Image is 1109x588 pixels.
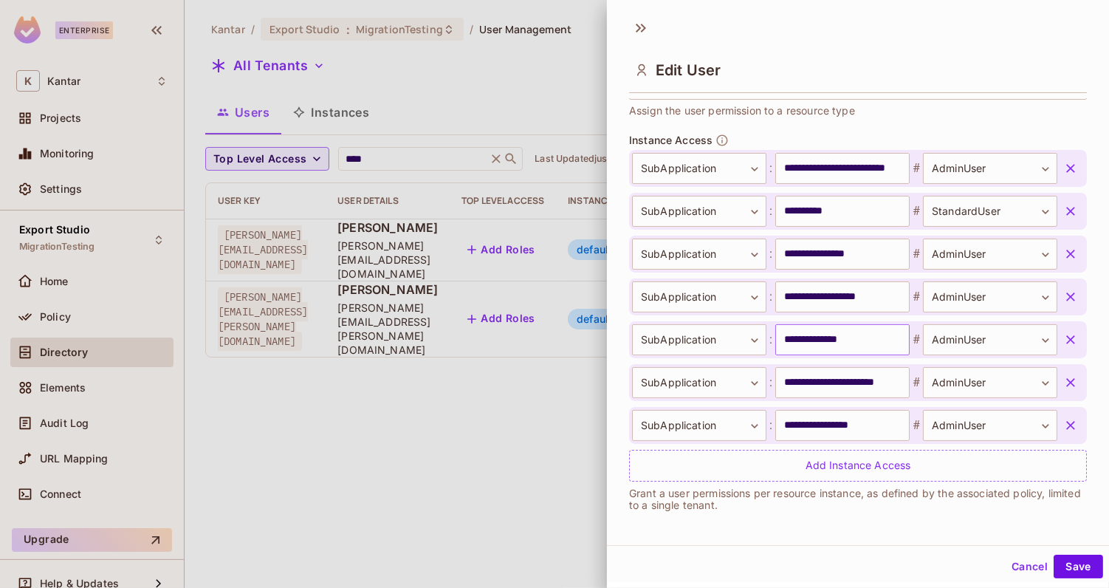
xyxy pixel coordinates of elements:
[629,488,1087,511] p: Grant a user permissions per resource instance, as defined by the associated policy, limited to a...
[923,410,1057,441] div: AdminUser
[910,288,923,306] span: #
[766,202,775,220] span: :
[1054,555,1103,578] button: Save
[632,196,766,227] div: SubApplication
[656,61,721,79] span: Edit User
[766,417,775,434] span: :
[1006,555,1054,578] button: Cancel
[766,160,775,177] span: :
[632,410,766,441] div: SubApplication
[766,374,775,392] span: :
[766,245,775,263] span: :
[910,331,923,349] span: #
[910,417,923,434] span: #
[910,160,923,177] span: #
[766,288,775,306] span: :
[923,281,1057,312] div: AdminUser
[910,245,923,263] span: #
[923,196,1057,227] div: StandardUser
[923,239,1057,270] div: AdminUser
[923,367,1057,398] div: AdminUser
[632,367,766,398] div: SubApplication
[923,324,1057,355] div: AdminUser
[629,134,713,146] span: Instance Access
[766,331,775,349] span: :
[632,239,766,270] div: SubApplication
[632,281,766,312] div: SubApplication
[632,324,766,355] div: SubApplication
[629,450,1087,482] div: Add Instance Access
[923,153,1057,184] div: AdminUser
[629,103,855,119] span: Assign the user permission to a resource type
[910,202,923,220] span: #
[910,374,923,392] span: #
[632,153,766,184] div: SubApplication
